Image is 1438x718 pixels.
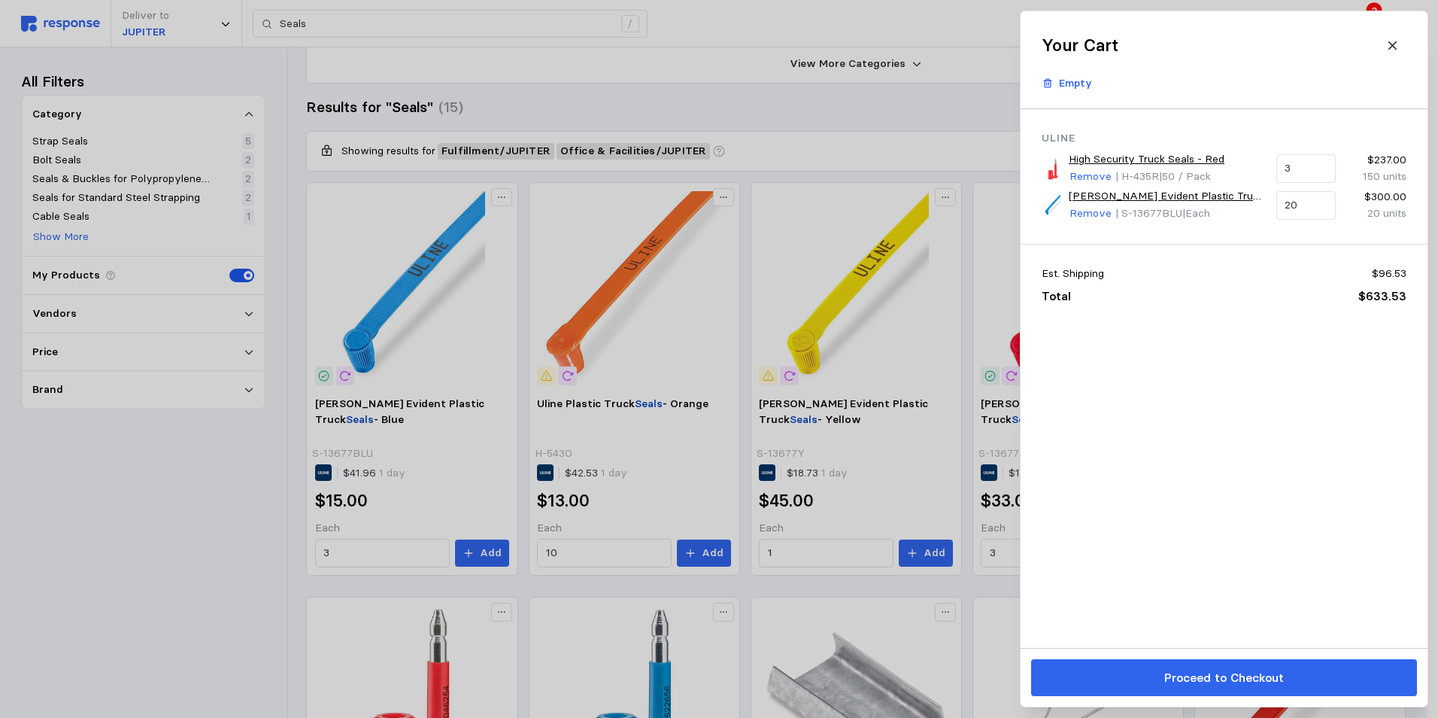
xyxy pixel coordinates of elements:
img: S-13677BLU [1042,194,1063,216]
p: 20 units [1346,205,1406,222]
span: | 50 / Pack [1158,169,1210,183]
button: Proceed to Checkout [1031,659,1417,696]
input: Qty [1285,192,1327,219]
span: | Each [1182,206,1209,220]
p: $96.53 [1371,266,1406,282]
p: $300.00 [1346,189,1406,205]
p: Est. Shipping [1042,266,1104,282]
p: 150 units [1346,169,1406,185]
p: Remove [1069,169,1112,185]
button: Empty [1033,69,1100,98]
p: Empty [1059,75,1092,92]
p: $633.53 [1358,287,1406,306]
p: Remove [1069,205,1112,222]
a: High Security Truck Seals - Red [1069,151,1224,168]
button: Remove [1069,205,1112,223]
p: $237.00 [1346,152,1406,169]
span: | H-435R [1115,169,1158,183]
p: Total [1042,287,1071,306]
p: Proceed to Checkout [1163,668,1283,687]
p: Uline [1042,130,1406,147]
span: | S-13677BLU [1115,206,1182,220]
img: H-435R [1042,158,1063,180]
h2: Your Cart [1042,34,1118,57]
button: Remove [1069,168,1112,186]
input: Qty [1285,155,1327,182]
a: [PERSON_NAME] Evident Plastic Truck Seals - Blue [1069,188,1266,205]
